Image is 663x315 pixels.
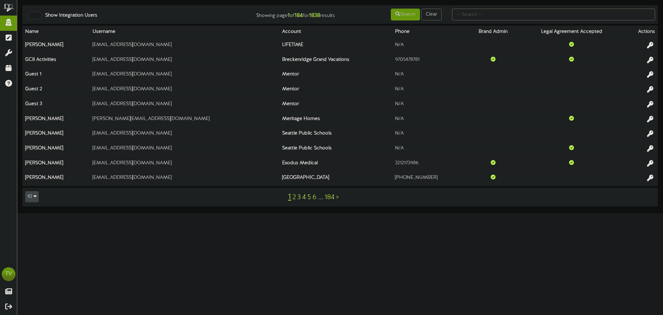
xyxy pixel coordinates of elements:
[22,112,90,127] th: [PERSON_NAME]
[392,38,467,53] td: N/A
[288,12,290,19] strong: 1
[22,127,90,142] th: [PERSON_NAME]
[392,172,467,186] td: [PHONE_NUMBER]
[22,98,90,112] th: Guest 3
[421,9,442,20] button: Clear
[90,127,279,142] td: [EMAIL_ADDRESS][DOMAIN_NAME]
[392,68,467,83] td: N/A
[392,83,467,98] td: N/A
[22,53,90,68] th: GC8 Activities
[391,9,420,20] button: Search
[623,26,658,38] th: Actions
[279,172,392,186] th: [GEOGRAPHIC_DATA]
[452,9,655,20] input: -- Search --
[292,194,296,201] a: 2
[22,68,90,83] th: Guest 1
[279,98,392,112] th: Mentor
[2,267,16,281] div: TV
[90,38,279,53] td: [EMAIL_ADDRESS][DOMAIN_NAME]
[302,194,306,201] a: 4
[325,194,335,201] a: 184
[392,112,467,127] td: N/A
[279,83,392,98] th: Mentor
[90,112,279,127] td: [PERSON_NAME][EMAIL_ADDRESS][DOMAIN_NAME]
[279,142,392,157] th: Seattle Public Schools
[40,12,97,19] label: Show Integration Users
[279,127,392,142] th: Seattle Public Schools
[25,191,39,202] button: 10
[520,26,623,38] th: Legal Agreement Accepted
[309,12,320,19] strong: 1838
[22,26,90,38] th: Name
[307,194,311,201] a: 5
[279,26,392,38] th: Account
[288,193,291,202] a: 1
[392,26,467,38] th: Phone
[467,26,520,38] th: Brand Admin
[90,83,279,98] td: [EMAIL_ADDRESS][DOMAIN_NAME]
[22,38,90,53] th: [PERSON_NAME]
[392,53,467,68] td: 9705478781
[90,172,279,186] td: [EMAIL_ADDRESS][DOMAIN_NAME]
[392,142,467,157] td: N/A
[22,83,90,98] th: Guest 2
[22,142,90,157] th: [PERSON_NAME]
[279,157,392,172] th: Exodus Medical
[90,98,279,112] td: [EMAIL_ADDRESS][DOMAIN_NAME]
[90,26,279,38] th: Username
[392,98,467,112] td: N/A
[22,172,90,186] th: [PERSON_NAME]
[279,38,392,53] th: LIFETIME
[318,194,323,201] a: ...
[22,157,90,172] th: [PERSON_NAME]
[313,194,317,201] a: 6
[279,112,392,127] th: Meritage Homes
[90,68,279,83] td: [EMAIL_ADDRESS][DOMAIN_NAME]
[392,127,467,142] td: N/A
[90,53,279,68] td: [EMAIL_ADDRESS][DOMAIN_NAME]
[279,68,392,83] th: Mentor
[392,157,467,172] td: 3212173986
[295,12,303,19] strong: 184
[233,8,340,20] div: Showing page of for results
[336,194,339,201] a: >
[279,53,392,68] th: Breckenridge Grand Vacations
[90,142,279,157] td: [EMAIL_ADDRESS][DOMAIN_NAME]
[297,194,301,201] a: 3
[90,157,279,172] td: [EMAIL_ADDRESS][DOMAIN_NAME]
